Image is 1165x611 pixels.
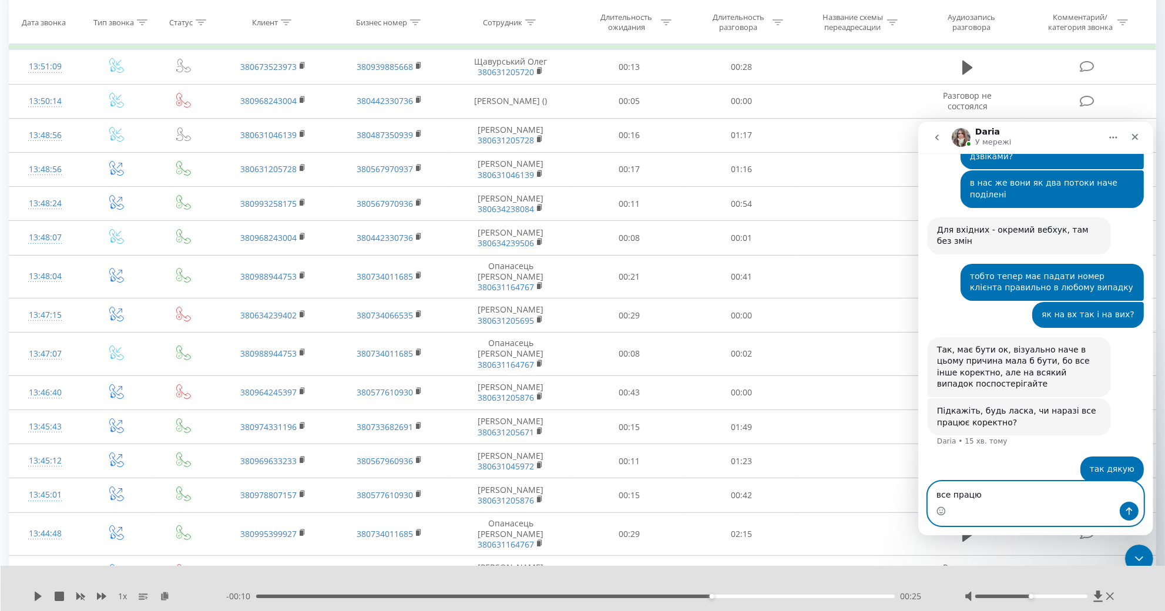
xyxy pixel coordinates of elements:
[21,124,69,147] div: 13:48:56
[357,95,413,106] a: 380442330736
[1029,594,1034,599] div: Accessibility label
[573,84,686,118] td: 00:05
[21,449,69,472] div: 13:45:12
[573,187,686,221] td: 00:11
[357,232,413,243] a: 380442330736
[240,348,297,359] a: 380988944753
[448,444,573,478] td: [PERSON_NAME]
[448,478,573,512] td: [PERSON_NAME]
[686,50,798,84] td: 00:28
[573,50,686,84] td: 00:13
[709,594,714,599] div: Accessibility label
[707,12,770,32] div: Длительность разговора
[934,12,1010,32] div: Аудиозапись разговора
[686,187,798,221] td: 00:54
[21,304,69,327] div: 13:47:15
[918,122,1153,535] iframe: Intercom live chat
[478,359,534,370] a: 380631164767
[252,17,278,27] div: Клиент
[573,512,686,556] td: 00:29
[240,198,297,209] a: 380993258175
[478,427,534,438] a: 380631205671
[357,421,413,432] a: 380733682691
[448,221,573,255] td: [PERSON_NAME]
[22,17,66,27] div: Дата звонка
[448,152,573,186] td: [PERSON_NAME]
[21,55,69,78] div: 13:51:09
[478,315,534,326] a: 380631205695
[357,129,413,140] a: 380487350939
[943,562,992,583] span: Разговор не состоялся
[240,232,297,243] a: 380968243004
[821,12,884,32] div: Название схемы переадресации
[240,421,297,432] a: 380974331196
[686,556,798,590] td: 00:00
[448,410,573,444] td: [PERSON_NAME]
[357,61,413,72] a: 380939885668
[901,590,922,602] span: 00:25
[478,135,534,146] a: 380631205728
[240,271,297,282] a: 380988944753
[686,444,798,478] td: 01:23
[573,333,686,376] td: 00:08
[478,495,534,506] a: 380631205876
[686,84,798,118] td: 00:00
[686,333,798,376] td: 00:02
[573,444,686,478] td: 00:11
[21,158,69,181] div: 13:48:56
[448,50,573,84] td: Щавурський Олег
[1046,12,1114,32] div: Комментарий/категория звонка
[21,226,69,249] div: 13:48:07
[357,489,413,501] a: 380577610930
[448,84,573,118] td: [PERSON_NAME] ()
[686,118,798,152] td: 01:17
[573,556,686,590] td: 00:43
[478,281,534,293] a: 380631164767
[686,478,798,512] td: 00:42
[448,298,573,333] td: [PERSON_NAME]
[240,489,297,501] a: 380978807157
[21,381,69,404] div: 13:46:40
[448,255,573,298] td: Опанасець [PERSON_NAME]
[478,392,534,403] a: 380631205876
[357,198,413,209] a: 380567970936
[93,17,134,27] div: Тип звонка
[21,192,69,215] div: 13:48:24
[357,528,413,539] a: 380734011685
[169,17,193,27] div: Статус
[240,95,297,106] a: 380968243004
[240,387,297,398] a: 380964245397
[686,152,798,186] td: 01:16
[478,203,534,214] a: 380634238084
[448,118,573,152] td: [PERSON_NAME]
[573,118,686,152] td: 00:16
[21,484,69,506] div: 13:45:01
[573,410,686,444] td: 00:15
[240,310,297,321] a: 380634239402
